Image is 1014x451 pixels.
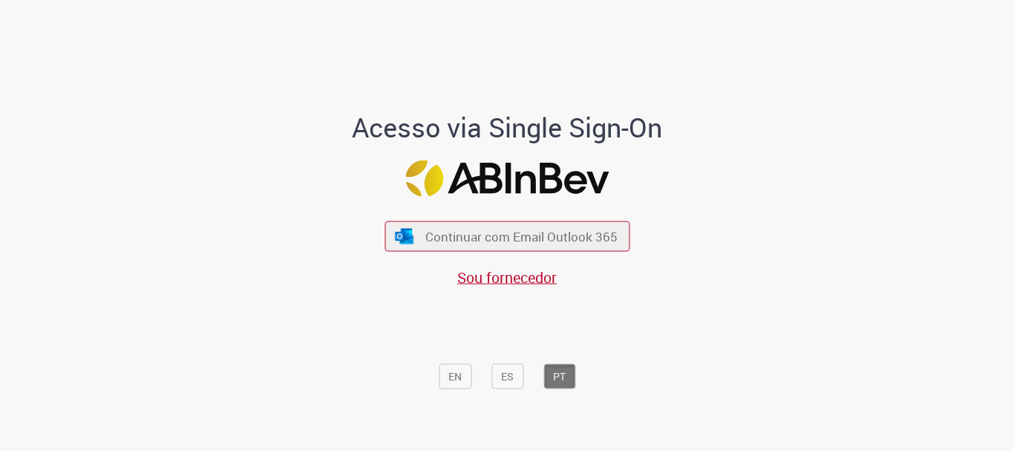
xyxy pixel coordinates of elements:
span: Continuar com Email Outlook 365 [425,228,618,245]
button: ícone Azure/Microsoft 360 Continuar com Email Outlook 365 [385,221,629,252]
a: Sou fornecedor [457,267,557,288]
button: EN [439,364,471,389]
button: PT [543,364,575,389]
button: ES [491,364,523,389]
img: ícone Azure/Microsoft 360 [394,228,415,244]
img: Logo ABInBev [405,160,609,197]
h1: Acesso via Single Sign-On [301,113,713,143]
